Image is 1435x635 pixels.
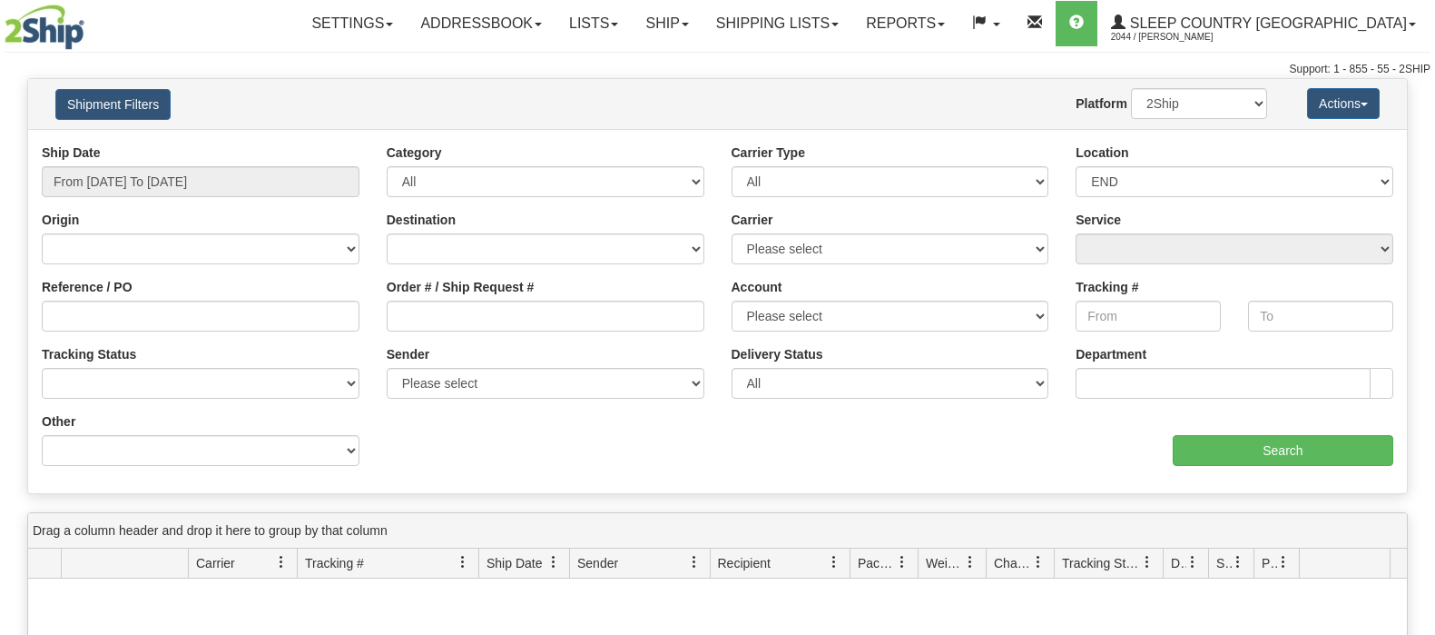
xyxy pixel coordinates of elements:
[1076,345,1146,363] label: Department
[1132,547,1163,578] a: Tracking Status filter column settings
[487,554,542,572] span: Ship Date
[732,211,773,229] label: Carrier
[577,554,618,572] span: Sender
[266,547,297,578] a: Carrier filter column settings
[1307,88,1380,119] button: Actions
[887,547,918,578] a: Packages filter column settings
[42,278,133,296] label: Reference / PO
[555,1,632,46] a: Lists
[42,412,75,431] label: Other
[387,211,456,229] label: Destination
[5,62,1430,77] div: Support: 1 - 855 - 55 - 2SHIP
[1111,28,1247,46] span: 2044 / [PERSON_NAME]
[1171,554,1186,572] span: Delivery Status
[42,144,101,162] label: Ship Date
[994,554,1032,572] span: Charge
[852,1,958,46] a: Reports
[196,554,235,572] span: Carrier
[819,547,850,578] a: Recipient filter column settings
[5,5,84,50] img: logo2044.jpg
[1223,547,1253,578] a: Shipment Issues filter column settings
[1097,1,1430,46] a: Sleep Country [GEOGRAPHIC_DATA] 2044 / [PERSON_NAME]
[1076,278,1138,296] label: Tracking #
[1076,144,1128,162] label: Location
[1262,554,1277,572] span: Pickup Status
[858,554,896,572] span: Packages
[407,1,555,46] a: Addressbook
[305,554,364,572] span: Tracking #
[387,278,535,296] label: Order # / Ship Request #
[42,345,136,363] label: Tracking Status
[1076,94,1127,113] label: Platform
[1023,547,1054,578] a: Charge filter column settings
[1248,301,1393,332] input: To
[447,547,478,578] a: Tracking # filter column settings
[1177,547,1208,578] a: Delivery Status filter column settings
[298,1,407,46] a: Settings
[1173,435,1393,466] input: Search
[732,345,823,363] label: Delivery Status
[1076,211,1121,229] label: Service
[718,554,771,572] span: Recipient
[387,345,429,363] label: Sender
[732,144,805,162] label: Carrier Type
[679,547,710,578] a: Sender filter column settings
[955,547,986,578] a: Weight filter column settings
[632,1,702,46] a: Ship
[732,278,782,296] label: Account
[55,89,171,120] button: Shipment Filters
[538,547,569,578] a: Ship Date filter column settings
[1393,224,1433,410] iframe: chat widget
[1062,554,1141,572] span: Tracking Status
[387,144,442,162] label: Category
[28,513,1407,549] div: grid grouping header
[1076,301,1221,332] input: From
[1125,15,1407,31] span: Sleep Country [GEOGRAPHIC_DATA]
[926,554,964,572] span: Weight
[1268,547,1299,578] a: Pickup Status filter column settings
[703,1,852,46] a: Shipping lists
[1216,554,1232,572] span: Shipment Issues
[42,211,79,229] label: Origin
